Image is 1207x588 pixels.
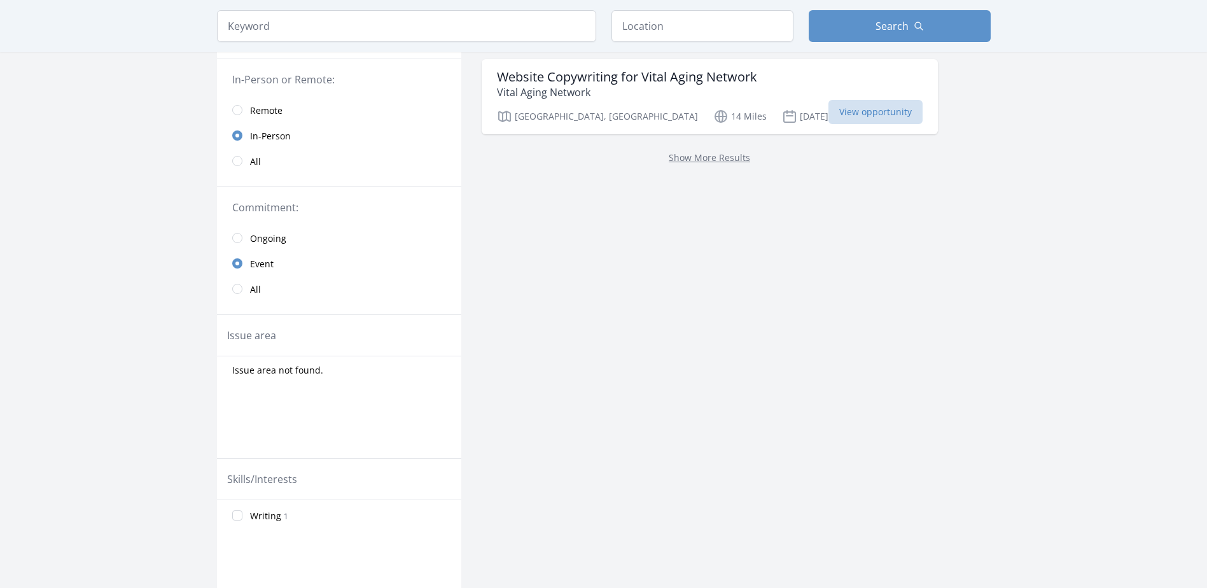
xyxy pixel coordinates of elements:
p: Vital Aging Network [497,85,757,100]
p: [DATE] [782,109,828,124]
span: Issue area not found. [232,364,323,377]
a: All [217,276,461,302]
p: [GEOGRAPHIC_DATA], [GEOGRAPHIC_DATA] [497,109,698,124]
a: Ongoing [217,225,461,251]
a: Event [217,251,461,276]
span: View opportunity [828,100,923,124]
span: Search [876,18,909,34]
span: Remote [250,104,283,117]
legend: Commitment: [232,200,446,215]
span: In-Person [250,130,291,143]
legend: Skills/Interests [227,472,297,487]
span: Ongoing [250,232,286,245]
input: Keyword [217,10,596,42]
a: Remote [217,97,461,123]
input: Writing 1 [232,510,242,521]
span: 1 [284,511,288,522]
a: In-Person [217,123,461,148]
p: 14 Miles [713,109,767,124]
button: Search [809,10,991,42]
a: All [217,148,461,174]
span: Writing [250,510,281,522]
span: All [250,155,261,168]
input: Location [611,10,793,42]
a: Show More Results [669,151,750,164]
h3: Website Copywriting for Vital Aging Network [497,69,757,85]
legend: In-Person or Remote: [232,72,446,87]
legend: Issue area [227,328,276,343]
span: Event [250,258,274,270]
a: Website Copywriting for Vital Aging Network Vital Aging Network [GEOGRAPHIC_DATA], [GEOGRAPHIC_DA... [482,59,938,134]
span: All [250,283,261,296]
